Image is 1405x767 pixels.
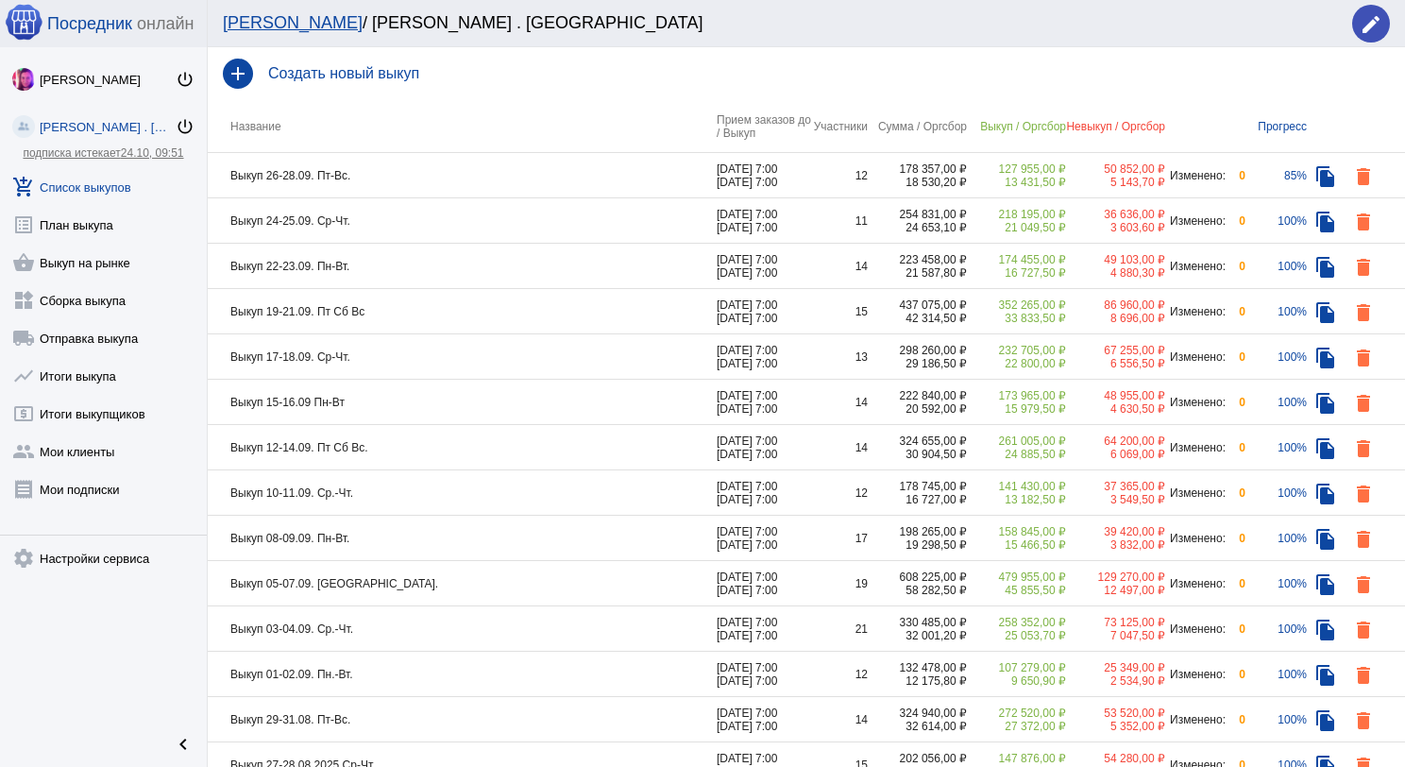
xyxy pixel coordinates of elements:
div: 45 855,50 ₽ [967,584,1066,597]
div: 147 876,00 ₽ [967,752,1066,765]
td: Выкуп 19-21.09. Пт Сб Вс [208,289,717,334]
td: 14 [811,244,868,289]
div: 218 195,00 ₽ [967,208,1066,221]
div: 0 [1227,486,1245,500]
td: 100% [1245,289,1307,334]
div: [PERSON_NAME] [40,73,176,87]
div: 178 745,00 ₽ [868,480,967,493]
div: 272 520,00 ₽ [967,707,1066,720]
div: 25 349,00 ₽ [1066,661,1165,674]
div: 37 365,00 ₽ [1066,480,1165,493]
div: 13 182,50 ₽ [967,493,1066,506]
div: 6 556,50 ₽ [1066,357,1165,370]
mat-icon: add [223,59,253,89]
td: [DATE] 7:00 [DATE] 7:00 [717,606,811,652]
td: 85% [1245,153,1307,198]
div: 25 053,70 ₽ [967,629,1066,642]
mat-icon: file_copy [1314,619,1337,641]
td: 100% [1245,516,1307,561]
mat-icon: file_copy [1314,301,1337,324]
mat-icon: power_settings_new [176,70,195,89]
div: 174 455,00 ₽ [967,253,1066,266]
div: Изменено: [1165,214,1227,228]
th: Сумма / Оргсбор [868,100,967,153]
div: 53 520,00 ₽ [1066,707,1165,720]
div: 9 650,90 ₽ [967,674,1066,688]
div: 0 [1227,668,1245,681]
div: Изменено: [1165,486,1227,500]
td: Выкуп 12-14.09. Пт Сб Вс. [208,425,717,470]
div: 36 636,00 ₽ [1066,208,1165,221]
div: 608 225,00 ₽ [868,571,967,584]
td: 100% [1245,697,1307,742]
div: 232 705,00 ₽ [967,344,1066,357]
div: 13 431,50 ₽ [967,176,1066,189]
td: 12 [811,153,868,198]
div: Изменено: [1165,622,1227,636]
div: 107 279,00 ₽ [967,661,1066,674]
div: 5 143,70 ₽ [1066,176,1165,189]
td: [DATE] 7:00 [DATE] 7:00 [717,380,811,425]
div: 479 955,00 ₽ [967,571,1066,584]
div: 254 831,00 ₽ [868,208,967,221]
mat-icon: file_copy [1314,165,1337,188]
span: Посредник [47,14,132,34]
div: 3 603,60 ₽ [1066,221,1165,234]
div: 324 940,00 ₽ [868,707,967,720]
div: 27 372,00 ₽ [967,720,1066,733]
mat-icon: file_copy [1314,347,1337,369]
mat-icon: delete [1352,301,1375,324]
mat-icon: delete [1352,211,1375,233]
mat-icon: delete [1352,256,1375,279]
div: 352 265,00 ₽ [967,298,1066,312]
td: 100% [1245,561,1307,606]
mat-icon: power_settings_new [176,117,195,136]
td: 12 [811,470,868,516]
div: 7 047,50 ₽ [1066,629,1165,642]
div: 0 [1227,260,1245,273]
td: [DATE] 7:00 [DATE] 7:00 [717,652,811,697]
div: Изменено: [1165,713,1227,726]
td: Выкуп 22-23.09. Пн-Вт. [208,244,717,289]
mat-icon: settings [12,547,35,570]
div: Изменено: [1165,350,1227,364]
td: [DATE] 7:00 [DATE] 7:00 [717,470,811,516]
td: 12 [811,652,868,697]
td: Выкуп 10-11.09. Ср.-Чт. [208,470,717,516]
td: 100% [1245,425,1307,470]
div: 0 [1227,713,1245,726]
div: 19 298,50 ₽ [868,538,967,552]
mat-icon: delete [1352,165,1375,188]
div: 0 [1227,441,1245,454]
div: 222 840,00 ₽ [868,389,967,402]
mat-icon: widgets [12,289,35,312]
th: Выкуп / Оргсбор [967,100,1066,153]
div: 15 979,50 ₽ [967,402,1066,416]
td: [DATE] 7:00 [DATE] 7:00 [717,289,811,334]
mat-icon: group [12,440,35,463]
div: 258 352,00 ₽ [967,616,1066,629]
div: 12 497,00 ₽ [1066,584,1165,597]
td: [DATE] 7:00 [DATE] 7:00 [717,244,811,289]
div: Изменено: [1165,668,1227,681]
mat-icon: delete [1352,483,1375,505]
td: Выкуп 29-31.08. Пт-Вс. [208,697,717,742]
div: 58 282,50 ₽ [868,584,967,597]
a: подписка истекает24.10, 09:51 [23,146,183,160]
div: 0 [1227,577,1245,590]
td: Выкуп 08-09.09. Пн-Вт. [208,516,717,561]
div: 173 965,00 ₽ [967,389,1066,402]
div: 5 352,00 ₽ [1066,720,1165,733]
div: 3 549,50 ₽ [1066,493,1165,506]
div: 141 430,00 ₽ [967,480,1066,493]
div: 8 696,00 ₽ [1066,312,1165,325]
th: Название [208,100,717,153]
div: 158 845,00 ₽ [967,525,1066,538]
div: 21 587,80 ₽ [868,266,967,280]
div: 223 458,00 ₽ [868,253,967,266]
td: Выкуп 26-28.09. Пт-Вс. [208,153,717,198]
div: 437 075,00 ₽ [868,298,967,312]
td: 100% [1245,470,1307,516]
div: 4 880,30 ₽ [1066,266,1165,280]
mat-icon: file_copy [1314,256,1337,279]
